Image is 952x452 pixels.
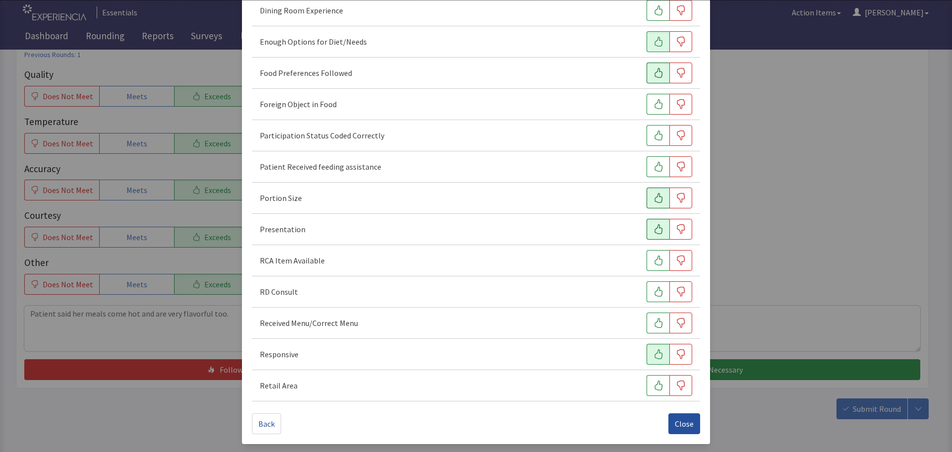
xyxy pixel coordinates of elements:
p: Enough Options for Diet/Needs [260,36,367,48]
p: Dining Room Experience [260,4,343,16]
p: Presentation [260,223,305,235]
button: Back [252,413,281,434]
p: Foreign Object in Food [260,98,337,110]
span: Close [675,418,694,430]
p: Food Preferences Followed [260,67,352,79]
button: Close [668,413,700,434]
p: RCA Item Available [260,255,325,266]
p: RD Consult [260,286,298,298]
span: Back [258,418,275,430]
p: Received Menu/Correct Menu [260,317,358,329]
p: Portion Size [260,192,302,204]
p: Retail Area [260,380,297,391]
p: Participation Status Coded Correctly [260,129,384,141]
p: Patient Received feeding assistance [260,161,381,173]
p: Responsive [260,348,298,360]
